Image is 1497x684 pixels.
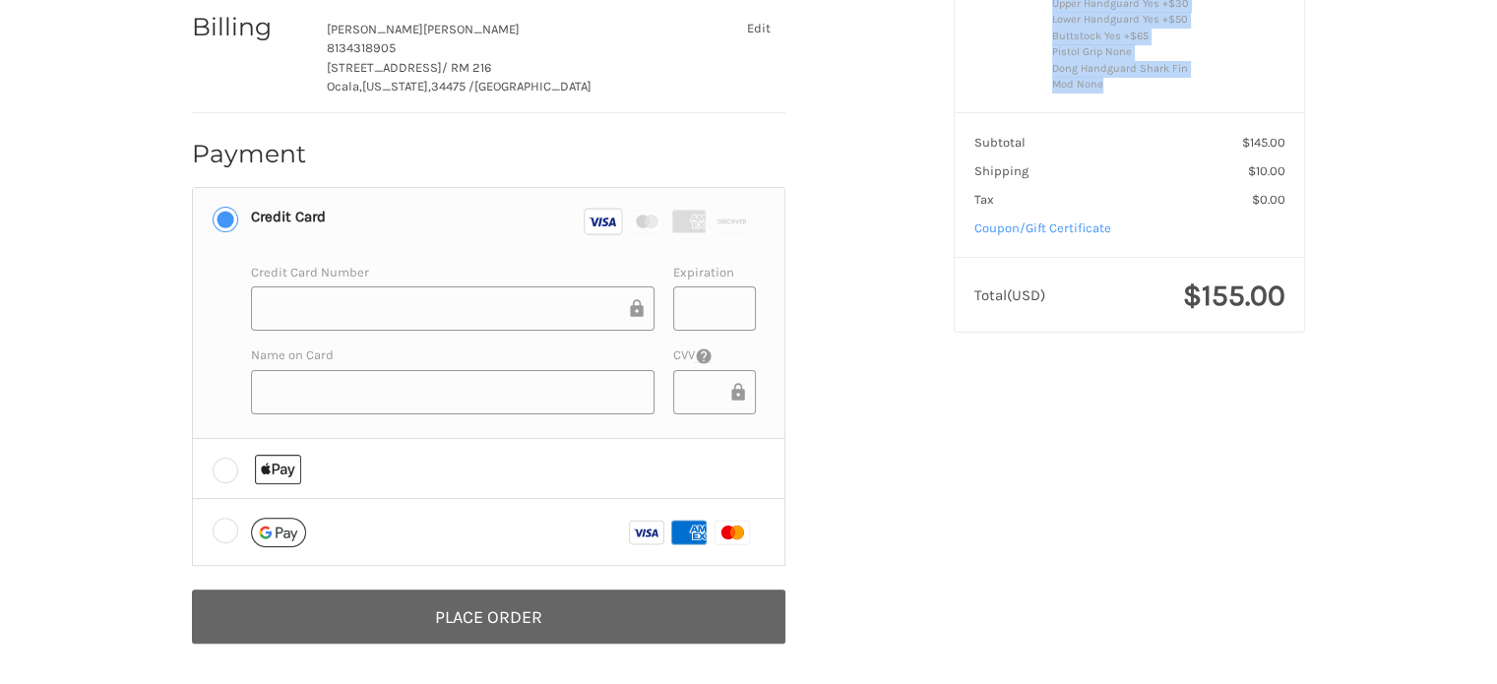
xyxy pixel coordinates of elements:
span: 8134318905 [327,40,396,55]
img: Applepay icon [255,455,301,484]
span: [US_STATE], [362,79,431,93]
span: Total (USD) [974,286,1045,304]
iframe: Secure Credit Card Frame - Expiration Date [687,297,741,320]
h2: Billing [192,12,307,42]
li: Dong Handguard Shark Fin Mod None [1052,61,1203,93]
img: Google Pay icon [251,518,306,547]
button: Place Order [192,590,785,644]
button: Edit [731,15,785,42]
span: [STREET_ADDRESS] [327,60,442,75]
iframe: Secure Credit Card Frame - CVV [687,381,726,404]
span: [GEOGRAPHIC_DATA] [474,79,592,93]
iframe: Secure Credit Card Frame - Cardholder Name [265,381,641,404]
label: Credit Card Number [251,263,655,282]
div: Credit Card [251,201,326,233]
span: / RM 216 [442,60,491,75]
label: Name on Card [251,345,655,365]
label: CVV [673,345,755,365]
span: Shipping [974,163,1029,178]
li: Buttstock Yes +$65 [1052,29,1203,45]
span: Ocala, [327,79,362,93]
span: $0.00 [1252,192,1285,207]
span: Subtotal [974,135,1026,150]
h2: Payment [192,139,307,169]
iframe: Secure Credit Card Frame - Credit Card Number [265,297,626,320]
span: 34475 / [431,79,474,93]
span: [PERSON_NAME] [423,22,520,36]
span: $10.00 [1248,163,1285,178]
span: $155.00 [1183,278,1285,313]
span: Tax [974,192,994,207]
span: $145.00 [1242,135,1285,150]
span: [PERSON_NAME] [327,22,423,36]
li: Lower Handguard Yes +$50 [1052,12,1203,29]
label: Expiration [673,263,755,282]
li: Pistol Grip None [1052,44,1203,61]
a: Coupon/Gift Certificate [974,220,1111,235]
